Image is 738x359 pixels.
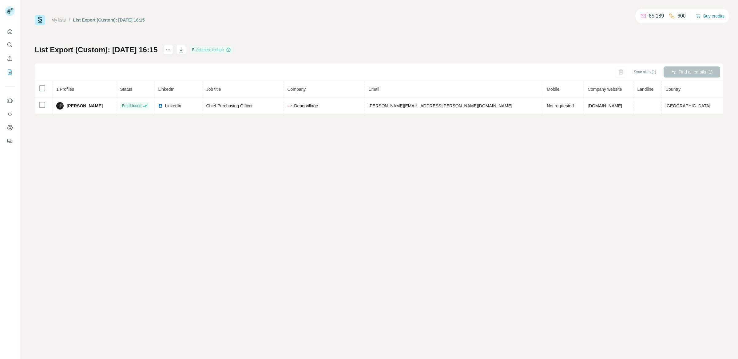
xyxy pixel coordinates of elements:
img: Avatar [56,102,64,110]
span: Mobile [547,87,559,92]
span: Company [287,87,306,92]
h1: List Export (Custom): [DATE] 16:15 [35,45,158,55]
span: Deporvillage [294,103,318,109]
span: Status [120,87,132,92]
span: Chief Purchasing Officer [206,103,252,108]
img: LinkedIn logo [158,103,163,108]
button: Quick start [5,26,15,37]
span: [GEOGRAPHIC_DATA] [665,103,710,108]
div: List Export (Custom): [DATE] 16:15 [73,17,145,23]
span: Job title [206,87,221,92]
span: LinkedIn [158,87,174,92]
div: Enrichment is done [190,46,233,54]
span: Not requested [547,103,574,108]
span: Company website [588,87,622,92]
button: actions [163,45,173,55]
span: LinkedIn [165,103,181,109]
span: 1 Profiles [56,87,74,92]
button: Use Surfe API [5,109,15,120]
button: Enrich CSV [5,53,15,64]
p: 600 [677,12,686,20]
span: [DOMAIN_NAME] [588,103,622,108]
button: Dashboard [5,122,15,133]
span: Country [665,87,680,92]
span: Email found [122,103,141,109]
a: My lists [51,18,66,22]
span: Sync all to (1) [634,69,656,75]
span: Landline [637,87,653,92]
span: Email [368,87,379,92]
span: [PERSON_NAME] [67,103,103,109]
img: Surfe Logo [35,15,45,25]
span: [PERSON_NAME][EMAIL_ADDRESS][PERSON_NAME][DOMAIN_NAME] [368,103,512,108]
li: / [69,17,70,23]
img: company-logo [287,103,292,108]
button: Use Surfe on LinkedIn [5,95,15,106]
p: 85,189 [649,12,664,20]
button: Sync all to (1) [629,67,661,77]
button: Buy credits [696,12,724,20]
button: Feedback [5,136,15,147]
button: My lists [5,66,15,78]
button: Search [5,39,15,50]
